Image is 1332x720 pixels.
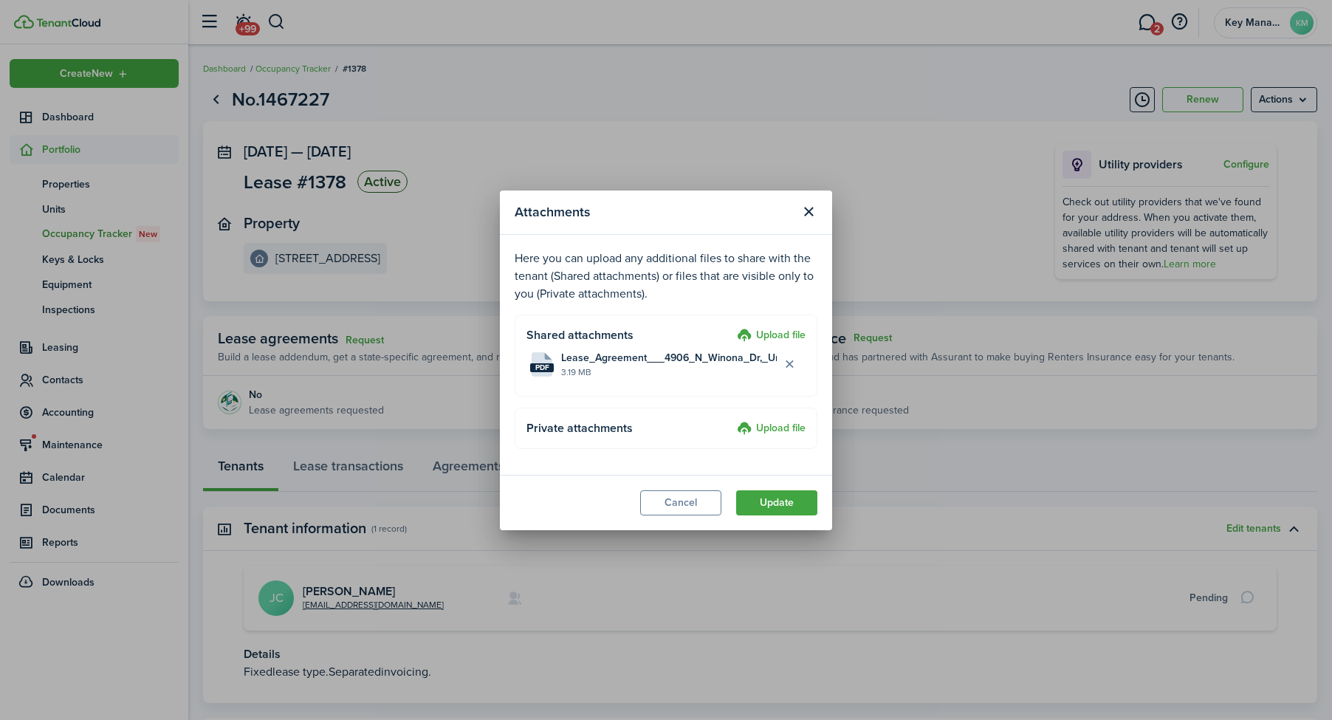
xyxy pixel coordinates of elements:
[530,363,554,372] file-extension: pdf
[777,352,802,377] button: Delete file
[515,198,792,227] modal-title: Attachments
[526,326,732,344] h4: Shared attachments
[561,350,777,366] span: Lease_Agreement___4906_N_Winona_Dr,_Unit__3,_Pharr,_TX_78577.pdf
[640,490,721,515] button: Cancel
[736,490,817,515] button: Update
[530,352,554,377] file-icon: File
[526,419,732,437] h4: Private attachments
[515,250,817,303] p: Here you can upload any additional files to share with the tenant (Shared attachments) or files t...
[561,366,777,379] file-size: 3.19 MB
[796,199,821,224] button: Close modal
